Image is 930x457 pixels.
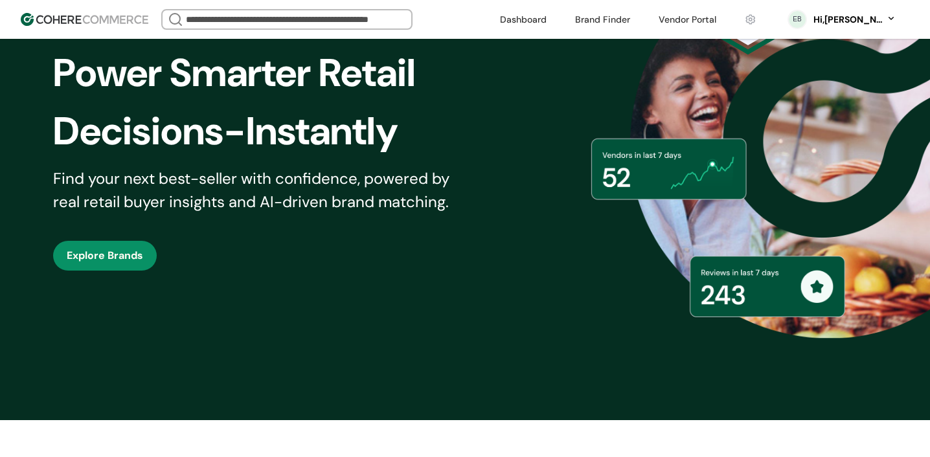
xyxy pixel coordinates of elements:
[53,241,157,271] button: Explore Brands
[53,44,488,102] div: Power Smarter Retail
[788,10,807,29] svg: 0 percent
[53,167,466,214] div: Find your next best-seller with confidence, powered by real retail buyer insights and AI-driven b...
[53,102,488,161] div: Decisions-Instantly
[812,13,896,27] button: Hi,[PERSON_NAME]
[21,13,148,26] img: Cohere Logo
[812,13,883,27] div: Hi, [PERSON_NAME]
